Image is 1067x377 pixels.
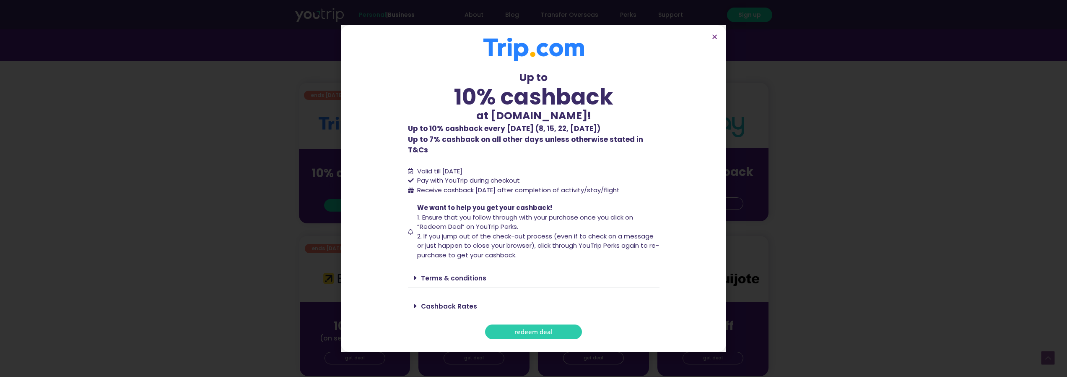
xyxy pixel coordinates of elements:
span: Pay with YouTrip during checkout [415,176,520,186]
a: Close [711,34,718,40]
a: redeem deal [485,325,582,339]
div: 10% cashback [408,86,659,108]
a: Cashback Rates [421,302,477,311]
span: redeem deal [514,329,553,335]
p: Up to 7% cashback on all other days unless otherwise stated in T&Cs [408,123,659,156]
a: Terms & conditions [421,274,486,283]
div: Terms & conditions [408,268,659,288]
b: Up to 10% cashback every [DATE] (8, 15, 22, [DATE]) [408,123,600,134]
span: Valid till [DATE] [417,167,462,175]
span: We want to help you get your cashback! [417,203,552,212]
div: Cashback Rates [408,296,659,316]
span: 1. Ensure that you follow through with your purchase once you click on “Redeem Deal” on YouTrip P... [417,213,633,231]
span: 2. If you jump out of the check-out process (even if to check on a message or just happen to clos... [417,232,659,259]
div: Up to at [DOMAIN_NAME]! [408,70,659,123]
span: Receive cashback [DATE] after completion of activity/stay/flight [417,186,620,194]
